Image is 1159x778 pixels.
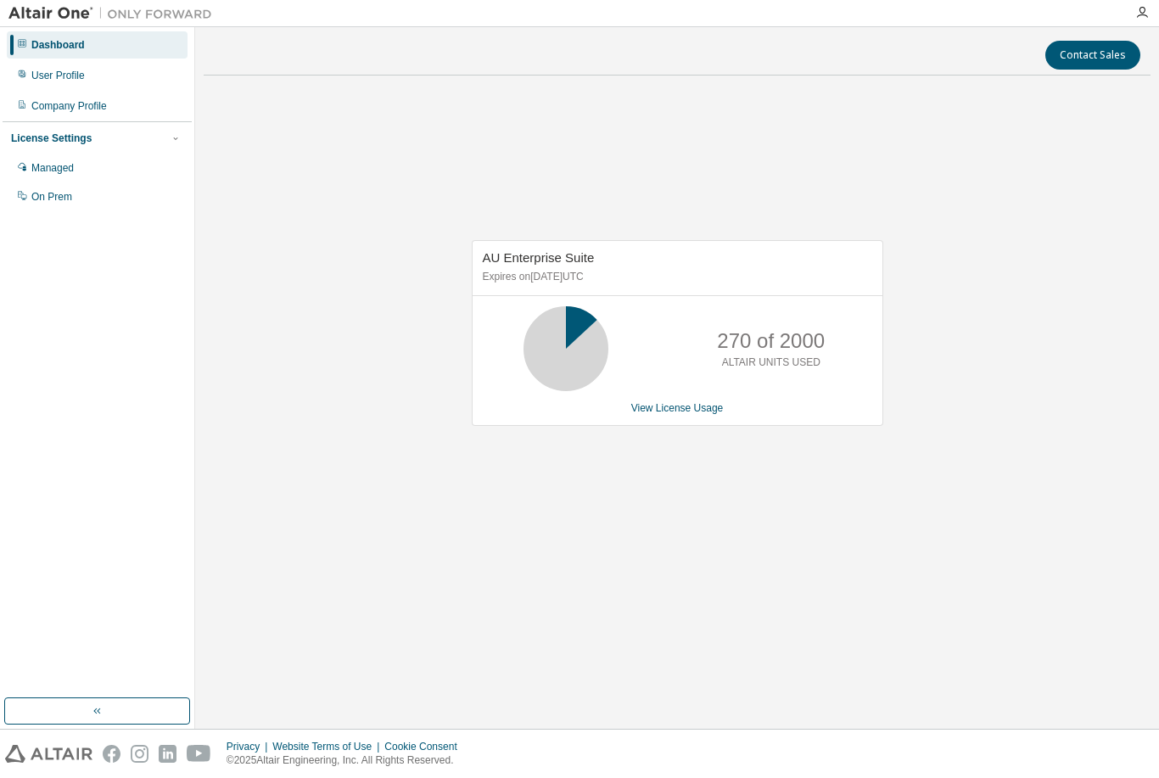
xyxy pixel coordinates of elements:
img: instagram.svg [131,745,148,763]
p: Expires on [DATE] UTC [483,270,868,284]
button: Contact Sales [1045,41,1140,70]
div: Cookie Consent [384,740,467,753]
div: Privacy [227,740,272,753]
div: Managed [31,161,74,175]
p: ALTAIR UNITS USED [722,355,820,370]
a: View License Usage [631,402,724,414]
p: © 2025 Altair Engineering, Inc. All Rights Reserved. [227,753,468,768]
div: Dashboard [31,38,85,52]
div: User Profile [31,69,85,82]
div: Company Profile [31,99,107,113]
img: altair_logo.svg [5,745,92,763]
div: Website Terms of Use [272,740,384,753]
div: License Settings [11,132,92,145]
img: linkedin.svg [159,745,176,763]
div: On Prem [31,190,72,204]
img: Altair One [8,5,221,22]
p: 270 of 2000 [717,327,825,355]
img: facebook.svg [103,745,120,763]
img: youtube.svg [187,745,211,763]
span: AU Enterprise Suite [483,250,595,265]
